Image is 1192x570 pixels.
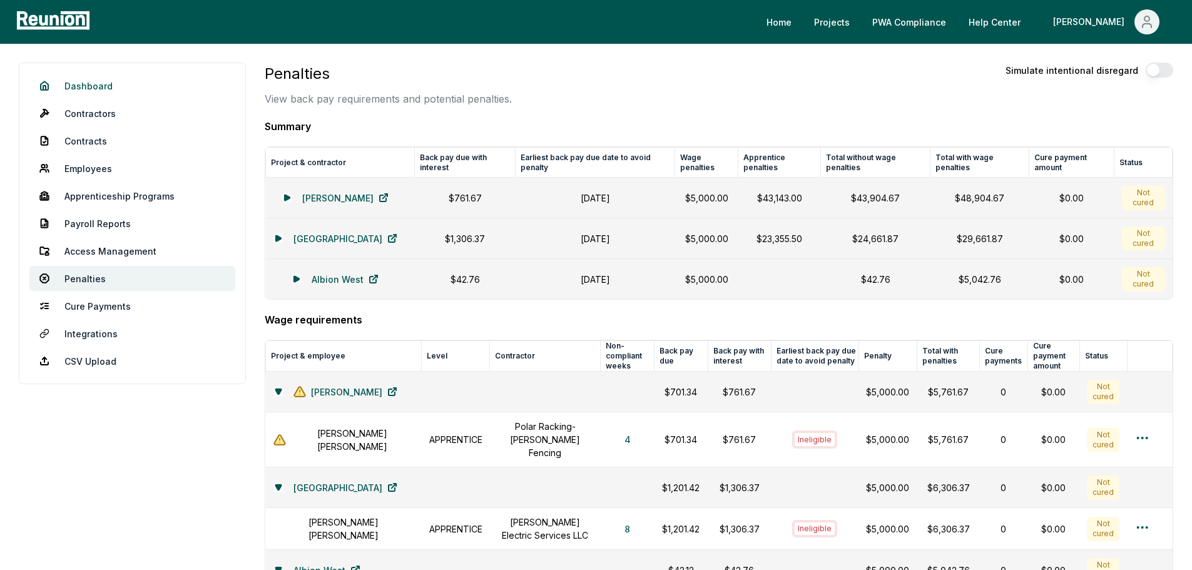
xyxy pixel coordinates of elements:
h1: [PERSON_NAME] [PERSON_NAME] [273,516,414,542]
div: Not cured [1122,186,1165,210]
a: Apprenticeship Programs [29,183,235,208]
nav: Main [756,9,1179,34]
div: Not cured [1122,267,1165,291]
th: Level [422,341,490,372]
a: [GEOGRAPHIC_DATA] [283,475,407,500]
th: Total without wage penalties [821,148,930,178]
a: Home [756,9,802,34]
p: $43,143.00 [745,191,813,205]
h1: Polar Racking- [PERSON_NAME] Fencing [497,420,593,459]
div: 0 [987,522,1020,536]
div: Not cured [1122,226,1165,250]
p: $6,306.37 [924,481,972,494]
p: $761.67 [422,191,508,205]
div: Not cured [1087,380,1119,404]
p: $701.34 [662,385,700,399]
a: CSV Upload [29,349,235,374]
div: [PERSON_NAME] [1053,9,1129,34]
p: $5,000.00 [683,273,731,286]
a: Projects [804,9,860,34]
button: 8 [614,516,640,541]
a: [GEOGRAPHIC_DATA] [283,226,407,251]
a: Payroll Reports [29,211,235,236]
p: $1,201.42 [662,481,700,494]
a: Employees [29,156,235,181]
th: Earliest back pay due date to avoid penalty [771,341,858,372]
p: $23,355.50 [745,232,813,245]
p: $48,904.67 [938,191,1021,205]
p: $42.76 [422,273,508,286]
p: $29,661.87 [938,232,1021,245]
button: 4 [614,427,641,452]
p: $5,761.67 [924,385,972,399]
div: $0.00 [1035,522,1072,536]
h1: APPRENTICE [429,522,482,536]
a: Access Management [29,238,235,263]
p: $5,000.00 [866,522,909,536]
a: Integrations [29,321,235,346]
button: Ineligible [792,520,837,537]
h1: [DATE] [523,232,668,245]
th: Non-compliant weeks [601,341,655,372]
th: Back pay due [655,341,708,372]
a: Contracts [29,128,235,153]
div: 0 [987,481,1020,494]
th: Earliest back pay due date to avoid penalty [516,148,675,178]
th: Penalty [858,341,917,372]
p: $6,306.37 [924,522,972,536]
th: Back pay due with interest [415,148,516,178]
div: Not cured [1087,428,1119,452]
th: Contractor [490,341,601,372]
a: Penalties [29,266,235,291]
div: $0.00 [1036,232,1106,245]
p: $701.34 [662,433,700,446]
p: $1,306.37 [715,522,763,536]
a: [PERSON_NAME] [292,185,399,210]
div: 0 [987,433,1020,446]
div: $0.00 [1035,385,1072,399]
p: $5,000.00 [866,481,909,494]
th: Back pay with interest [708,341,771,372]
p: $42.76 [828,273,923,286]
a: Dashboard [29,73,235,98]
th: Total with wage penalties [930,148,1029,178]
h1: APPRENTICE [429,433,482,446]
p: $1,201.42 [662,522,700,536]
p: $5,000.00 [683,232,731,245]
a: PWA Compliance [862,9,956,34]
div: $0.00 [1035,481,1072,494]
th: Project & contractor [266,148,415,178]
th: Total with penalties [917,341,979,372]
div: $0.00 [1036,273,1106,286]
p: $761.67 [715,385,763,399]
div: Not cured [1087,517,1119,541]
p: $5,000.00 [866,433,909,446]
p: $43,904.67 [828,191,923,205]
h1: [DATE] [523,273,668,286]
h1: [PERSON_NAME] Electric Services LLC [497,516,593,542]
a: Contractors [29,101,235,126]
th: Project & employee [266,341,422,372]
p: $5,000.00 [683,191,731,205]
button: [PERSON_NAME] [1043,9,1169,34]
p: $5,761.67 [924,433,972,446]
a: Help Center [959,9,1031,34]
p: $5,042.76 [938,273,1021,286]
div: 0 [987,385,1020,399]
th: Status [1114,148,1173,178]
div: Not cured [1087,476,1119,499]
p: $1,306.37 [422,232,508,245]
label: Simulate intentional disregard [1006,64,1138,77]
p: $5,000.00 [866,385,909,399]
button: Ineligible [792,430,837,448]
p: View back pay requirements and potential penalties. [265,91,512,106]
p: $1,306.37 [715,481,763,494]
a: [PERSON_NAME] [283,379,407,404]
div: $0.00 [1035,433,1072,446]
th: Apprentice penalties [738,148,820,178]
h1: [DATE] [523,191,668,205]
h1: [PERSON_NAME] [PERSON_NAME] [291,427,414,453]
h3: Penalties [265,63,512,85]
